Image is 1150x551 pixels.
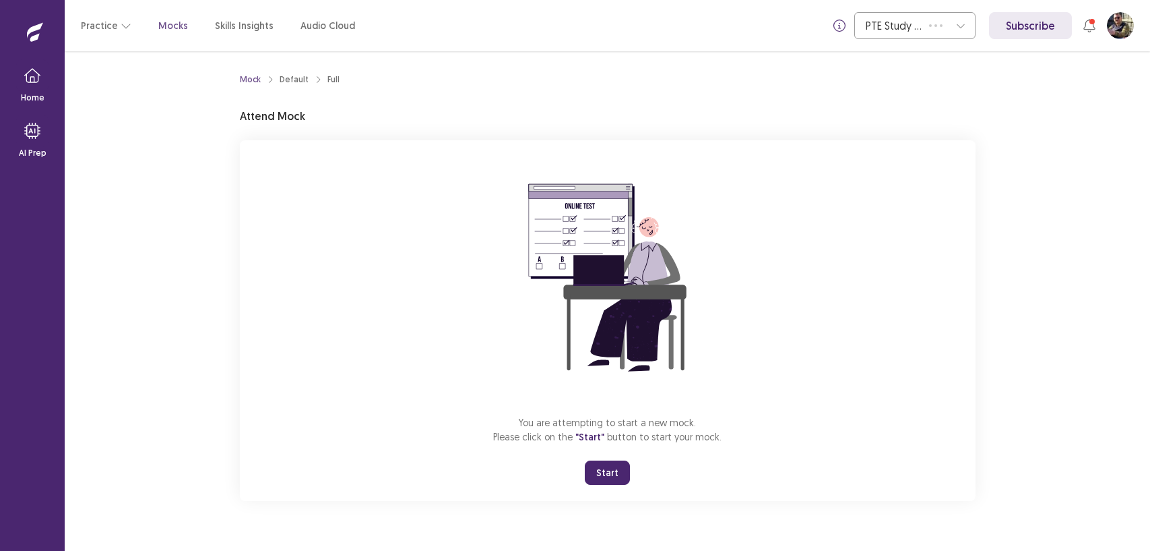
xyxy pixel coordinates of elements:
div: Default [280,74,309,86]
a: Audio Cloud [300,19,355,33]
nav: breadcrumb [240,74,340,86]
a: Mock [240,74,261,86]
div: Full [327,74,340,86]
p: Home [21,92,44,104]
a: Subscribe [989,12,1072,39]
button: User Profile Image [1107,12,1134,39]
p: AI Prep [19,147,46,159]
span: "Start" [575,431,604,443]
div: PTE Study Centre [866,13,922,38]
button: Practice [81,13,131,38]
button: info [827,13,852,38]
a: Skills Insights [215,19,274,33]
button: Start [585,461,630,485]
img: attend-mock [486,156,729,399]
p: Attend Mock [240,108,305,124]
p: You are attempting to start a new mock. Please click on the button to start your mock. [493,415,722,444]
a: Mocks [158,19,188,33]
